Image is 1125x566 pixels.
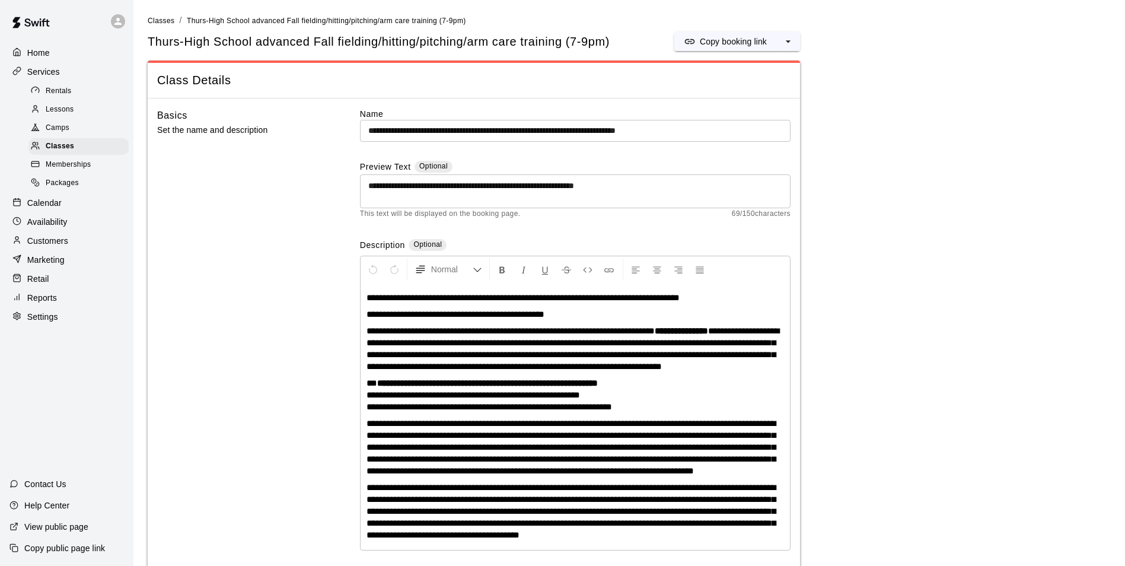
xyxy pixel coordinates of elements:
button: Format Strikethrough [556,259,576,280]
span: Class Details [157,72,791,88]
a: Marketing [9,251,124,269]
a: Lessons [28,100,133,119]
p: Reports [27,292,57,304]
p: Home [27,47,50,59]
button: Left Align [626,259,646,280]
button: Undo [363,259,383,280]
p: Retail [27,273,49,285]
div: split button [674,32,800,51]
p: Contact Us [24,478,66,490]
a: Home [9,44,124,62]
button: Copy booking link [674,32,776,51]
a: Retail [9,270,124,288]
a: Memberships [28,156,133,174]
a: Availability [9,213,124,231]
label: Name [360,108,791,120]
button: Redo [384,259,404,280]
a: Classes [148,15,174,25]
button: Right Align [668,259,689,280]
a: Settings [9,308,124,326]
a: Calendar [9,194,124,212]
p: Services [27,66,60,78]
p: Availability [27,216,68,228]
span: Thurs-High School advanced Fall fielding/hitting/pitching/arm care training (7-9pm) [187,17,466,25]
div: Packages [28,175,129,192]
p: Set the name and description [157,123,322,138]
button: Formatting Options [410,259,487,280]
p: Help Center [24,500,69,511]
p: Copy booking link [700,36,767,47]
label: Preview Text [360,161,411,174]
a: Classes [28,138,133,156]
a: Services [9,63,124,81]
p: Calendar [27,197,62,209]
a: Rentals [28,82,133,100]
a: Reports [9,289,124,307]
h5: Thurs-High School advanced Fall fielding/hitting/pitching/arm care training (7-9pm) [148,34,610,50]
nav: breadcrumb [148,14,1111,27]
button: select merge strategy [776,32,800,51]
span: Classes [148,17,174,25]
span: Normal [431,263,473,275]
div: Lessons [28,101,129,118]
span: Packages [46,177,79,189]
span: Optional [419,162,448,170]
button: Insert Link [599,259,619,280]
h6: Basics [157,108,187,123]
div: Camps [28,120,129,136]
a: Packages [28,174,133,193]
span: Lessons [46,104,74,116]
p: Settings [27,311,58,323]
button: Format Bold [492,259,512,280]
span: Camps [46,122,69,134]
p: View public page [24,521,88,533]
div: Classes [28,138,129,155]
a: Camps [28,119,133,138]
span: Rentals [46,85,72,97]
p: Marketing [27,254,65,266]
li: / [179,14,181,27]
a: Customers [9,232,124,250]
button: Justify Align [690,259,710,280]
label: Description [360,239,405,253]
div: Rentals [28,83,129,100]
button: Format Underline [535,259,555,280]
span: Memberships [46,159,91,171]
button: Insert Code [578,259,598,280]
p: Customers [27,235,68,247]
button: Format Italics [514,259,534,280]
span: 69 / 150 characters [732,208,791,220]
button: Center Align [647,259,667,280]
div: Memberships [28,157,129,173]
span: Classes [46,141,74,152]
p: Copy public page link [24,542,105,554]
span: Optional [413,240,442,249]
span: This text will be displayed on the booking page. [360,208,521,220]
